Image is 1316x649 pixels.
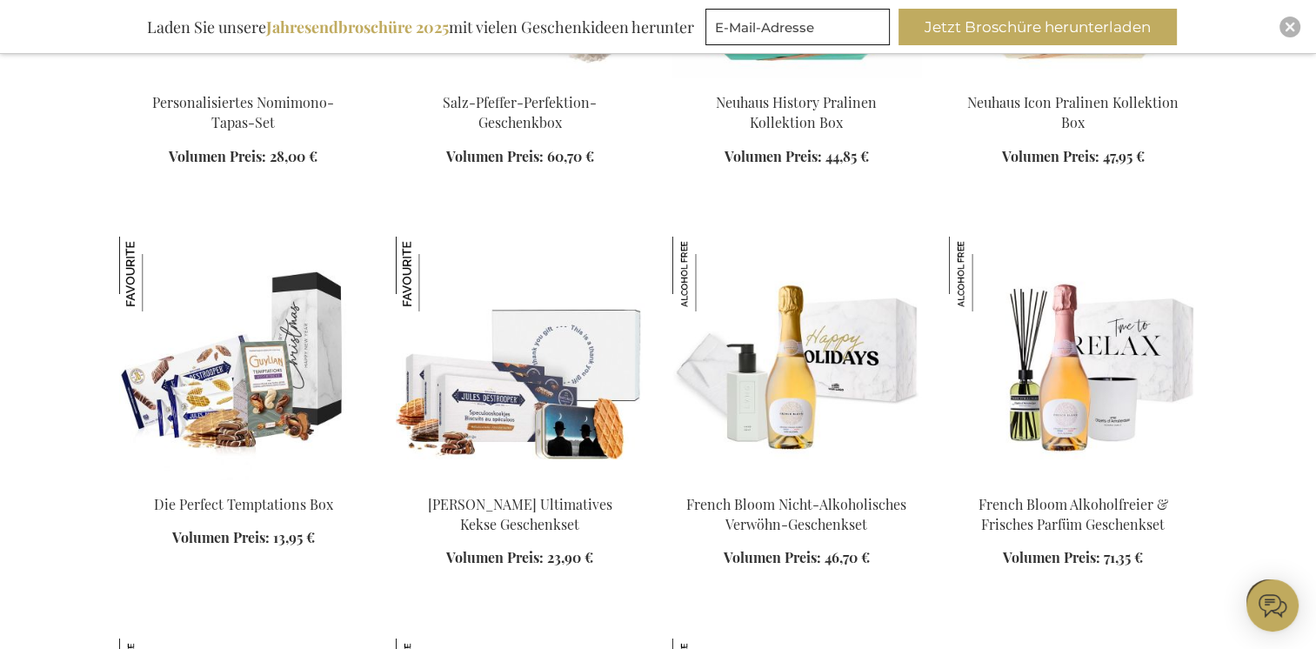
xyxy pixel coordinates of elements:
[705,9,890,45] input: E-Mail-Adresse
[1103,147,1145,165] span: 47,95 €
[724,548,870,568] a: Volumen Preis: 46,70 €
[396,237,645,480] img: Jules Destrooper Ultimate Biscuits Gift Set
[725,147,869,167] a: Volumen Preis: 44,85 €
[446,548,593,568] a: Volumen Preis: 23,90 €
[547,548,593,566] span: 23,90 €
[724,548,821,566] span: Volumen Preis:
[979,495,1168,533] a: French Bloom Alkoholfreier & Frisches Parfüm Geschenkset
[446,147,544,165] span: Volumen Preis:
[672,473,921,490] a: French Bloom Non-Alcholic Indulge Gift Set French Bloom Nicht-Alkoholisches Verwöhn-Geschenkset
[169,147,266,165] span: Volumen Preis:
[1279,17,1300,37] div: Close
[172,528,315,548] a: Volumen Preis: 13,95 €
[825,548,870,566] span: 46,70 €
[716,93,877,131] a: Neuhaus History Pralinen Kollektion Box
[1003,548,1100,566] span: Volumen Preis:
[396,71,645,88] a: Salt & Pepper Perfection Gift Box
[119,71,368,88] a: Personalisiertes Nomimono-Tapas-Set
[119,237,194,311] img: Die Perfect Temptations Box
[672,237,921,480] img: French Bloom Non-Alcholic Indulge Gift Set
[119,473,368,490] a: The Perfect Temptations Box Die Perfect Temptations Box
[396,473,645,490] a: Jules Destrooper Ultimate Biscuits Gift Set Jules Destrooper Ultimatives Kekse Geschenkset
[446,147,594,167] a: Volumen Preis: 60,70 €
[1003,548,1143,568] a: Volumen Preis: 71,35 €
[270,147,317,165] span: 28,00 €
[154,495,333,513] a: Die Perfect Temptations Box
[1246,579,1299,632] iframe: belco-activator-frame
[119,237,368,480] img: The Perfect Temptations Box
[1285,22,1295,32] img: Close
[898,9,1177,45] button: Jetzt Broschüre herunterladen
[725,147,822,165] span: Volumen Preis:
[1002,147,1145,167] a: Volumen Preis: 47,95 €
[686,495,906,533] a: French Bloom Nicht-Alkoholisches Verwöhn-Geschenkset
[547,147,594,165] span: 60,70 €
[428,495,612,533] a: [PERSON_NAME] Ultimatives Kekse Geschenkset
[672,237,747,311] img: French Bloom Nicht-Alkoholisches Verwöhn-Geschenkset
[705,9,895,50] form: marketing offers and promotions
[443,93,597,131] a: Salz-Pfeffer-Perfektion-Geschenkbox
[1104,548,1143,566] span: 71,35 €
[949,473,1198,490] a: French Bloom Alkoholfreier & Frisches Parfüm Geschenkset French Bloom Alkoholfreier & Frisches Pa...
[169,147,317,167] a: Volumen Preis: 28,00 €
[1002,147,1099,165] span: Volumen Preis:
[672,71,921,88] a: Neuhaus History Pralinen Kollektion Box
[139,9,702,45] div: Laden Sie unsere mit vielen Geschenkideen herunter
[949,71,1198,88] a: Neuhaus Icon Pralinen Kollektion Box - Exclusive Business Gifts
[949,237,1024,311] img: French Bloom Alkoholfreier & Frisches Parfüm Geschenkset
[273,528,315,546] span: 13,95 €
[172,528,270,546] span: Volumen Preis:
[152,93,334,131] a: Personalisiertes Nomimono-Tapas-Set
[967,93,1179,131] a: Neuhaus Icon Pralinen Kollektion Box
[266,17,449,37] b: Jahresendbroschüre 2025
[825,147,869,165] span: 44,85 €
[396,237,471,311] img: Jules Destrooper Ultimatives Kekse Geschenkset
[949,237,1198,480] img: French Bloom Alkoholfreier & Frisches Parfüm Geschenkset
[446,548,544,566] span: Volumen Preis:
